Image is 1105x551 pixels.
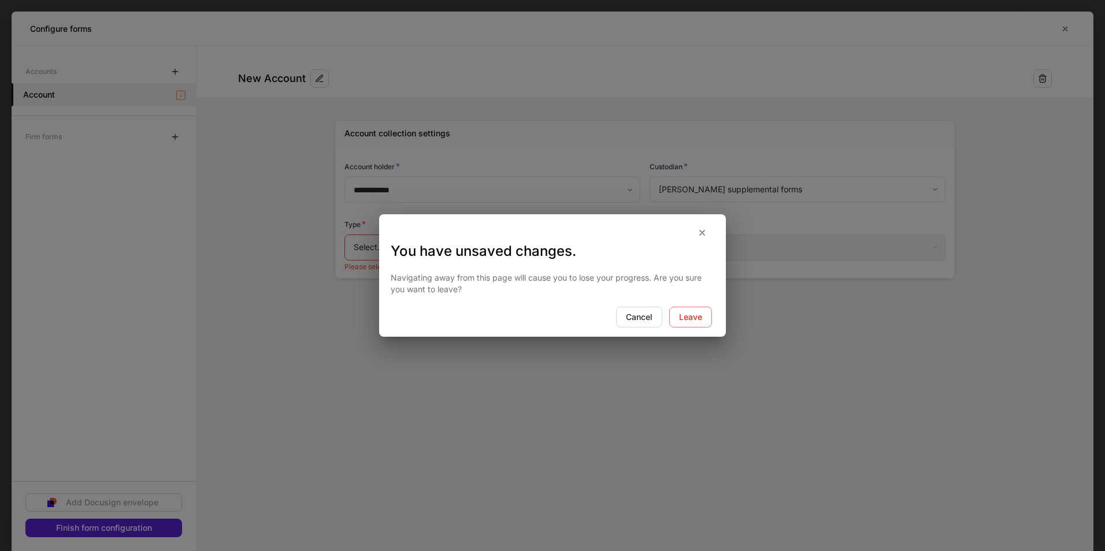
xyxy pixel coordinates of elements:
[669,307,712,327] button: Leave
[391,272,714,295] p: Navigating away from this page will cause you to lose your progress. Are you sure you want to leave?
[391,242,714,260] h3: You have unsaved changes.
[626,313,652,321] div: Cancel
[679,313,702,321] div: Leave
[616,307,662,327] button: Cancel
